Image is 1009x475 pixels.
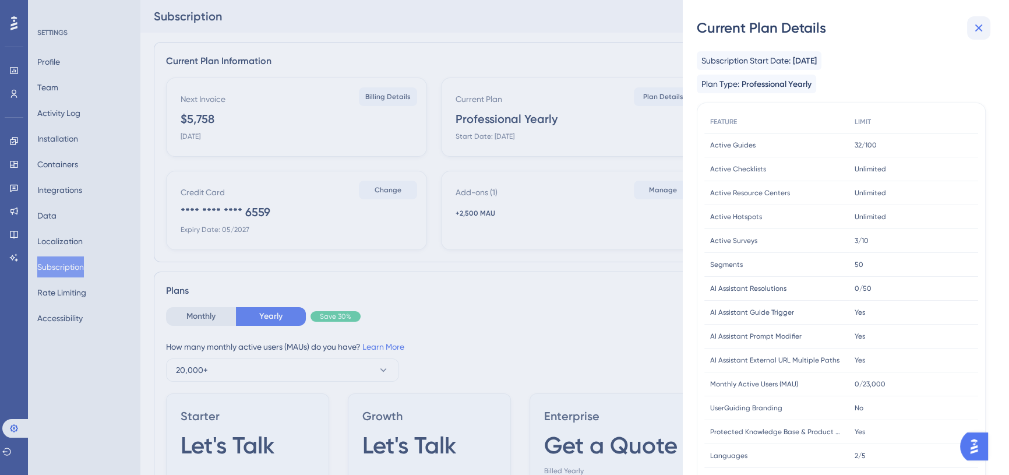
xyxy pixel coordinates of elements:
span: Monthly Active Users (MAU) [710,379,798,389]
span: LIMIT [855,117,871,126]
span: 0/50 [855,284,872,293]
span: UserGuiding Branding [710,403,782,413]
span: Yes [855,427,865,437]
div: Current Plan Details [697,19,995,37]
span: AI Assistant External URL Multiple Paths [710,356,839,365]
span: 3/10 [855,236,869,245]
span: Active Guides [710,140,756,150]
span: 32/100 [855,140,877,150]
span: Active Resource Centers [710,188,790,198]
span: AI Assistant Prompt Modifier [710,332,802,341]
span: 0/23,000 [855,379,885,389]
span: FEATURE [710,117,737,126]
iframe: UserGuiding AI Assistant Launcher [960,429,995,464]
span: Languages [710,451,747,460]
span: Unlimited [855,188,886,198]
span: Unlimited [855,212,886,221]
span: Plan Type: [701,77,739,91]
span: Subscription Start Date: [701,54,791,68]
span: Professional Yearly [742,78,812,92]
span: 50 [855,260,863,269]
span: Yes [855,356,865,365]
span: Active Hotspots [710,212,762,221]
span: Segments [710,260,743,269]
span: Protected Knowledge Base & Product Updates [710,427,843,437]
span: AI Assistant Resolutions [710,284,786,293]
span: Active Surveys [710,236,757,245]
span: 2/5 [855,451,866,460]
span: Yes [855,332,865,341]
span: Unlimited [855,164,886,174]
span: [DATE] [793,54,817,68]
span: Yes [855,308,865,317]
span: Active Checklists [710,164,766,174]
span: AI Assistant Guide Trigger [710,308,794,317]
span: No [855,403,863,413]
